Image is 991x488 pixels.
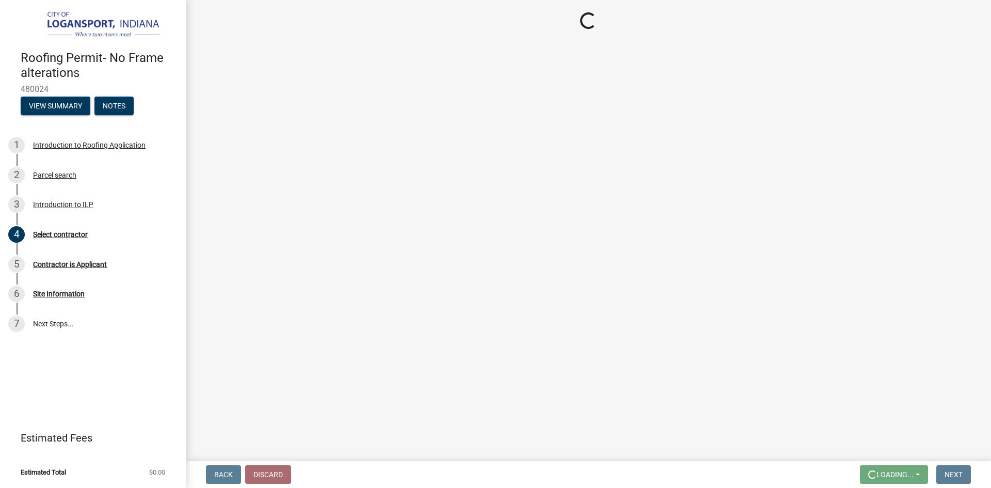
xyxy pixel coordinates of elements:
span: Loading... [876,470,914,479]
button: Discard [245,465,291,484]
div: 4 [8,226,25,243]
button: Loading... [860,465,928,484]
span: Back [214,470,233,479]
div: 2 [8,167,25,183]
wm-modal-confirm: Notes [94,103,134,111]
div: Introduction to ILP [33,201,93,208]
div: 3 [8,196,25,213]
button: Next [936,465,971,484]
button: Back [206,465,241,484]
a: Estimated Fees [8,428,169,448]
img: City of Logansport, Indiana [21,11,169,40]
div: Introduction to Roofing Application [33,141,146,149]
button: Notes [94,97,134,115]
span: 480024 [21,84,165,94]
div: Parcel search [33,171,76,179]
div: Contractor is Applicant [33,261,107,268]
div: 5 [8,256,25,273]
span: Estimated Total [21,469,66,476]
div: 7 [8,316,25,332]
span: Next [945,470,963,479]
div: Site Information [33,290,85,297]
span: $0.00 [149,469,165,476]
wm-modal-confirm: Summary [21,103,90,111]
button: View Summary [21,97,90,115]
div: 6 [8,286,25,302]
div: 1 [8,137,25,153]
div: Select contractor [33,231,88,238]
h4: Roofing Permit- No Frame alterations [21,51,178,81]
